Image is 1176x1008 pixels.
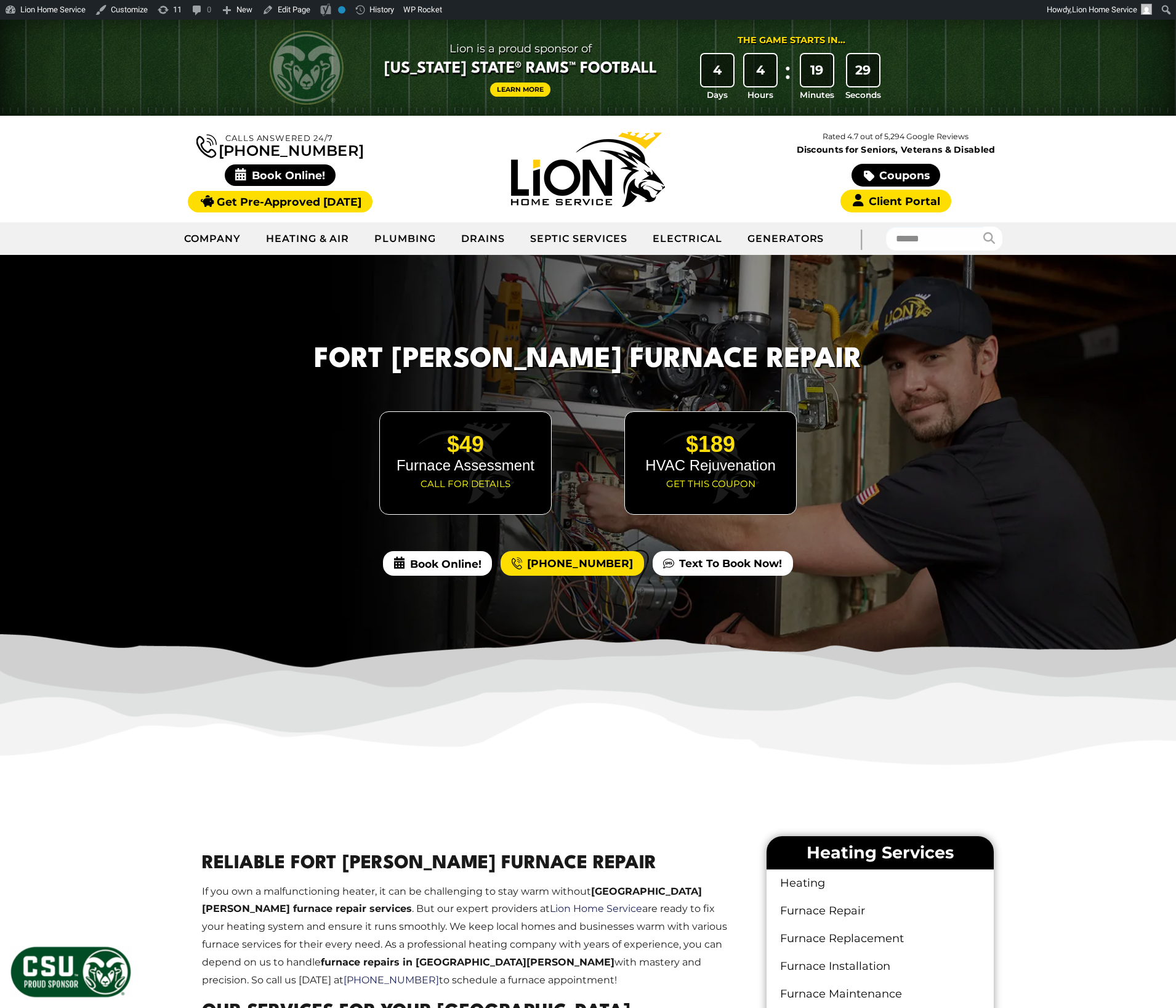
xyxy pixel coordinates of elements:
[338,6,345,14] div: No index
[225,164,336,186] span: Book Online!
[767,925,994,953] a: Furnace Replacement
[735,224,837,254] a: Generators
[202,850,731,878] h2: Reliable Fort [PERSON_NAME] Furnace Repair
[172,224,254,254] a: Company
[254,224,362,254] a: Heating & Air
[767,869,994,897] a: Heating
[738,34,845,47] div: The Game Starts in...
[767,953,994,980] a: Furnace Installation
[701,54,733,86] div: 4
[653,551,792,576] a: Text To Book Now!
[9,945,132,999] img: CSU Sponsor Badge
[490,83,550,97] a: Learn More
[1072,5,1137,14] span: Lion Home Service
[836,222,885,255] div: |
[383,551,491,576] span: Book Online!
[196,132,364,158] a: [PHONE_NUMBER]
[362,224,449,254] a: Plumbing
[767,980,994,1008] a: Furnace Maintenance
[767,897,994,925] a: Furnace Repair
[449,224,518,254] a: Drains
[840,190,951,212] a: Client Portal
[782,54,794,102] div: :
[314,339,862,381] h1: Fort [PERSON_NAME] Furnace Repair
[270,31,344,105] img: CSU Rams logo
[188,191,372,212] a: Get Pre-Approved [DATE]
[202,883,731,990] p: If you own a malfunctioning heater, it can be challenging to stay warm without . But our expert p...
[847,54,879,86] div: 29
[384,58,657,79] span: [US_STATE] State® Rams™ Football
[845,89,881,101] span: Seconds
[384,39,657,58] span: Lion is a proud sponsor of
[518,224,640,254] a: Septic Services
[511,132,665,207] img: Lion Home Service
[202,885,702,915] strong: [GEOGRAPHIC_DATA][PERSON_NAME] furnace repair services
[344,974,439,986] a: [PHONE_NUMBER]
[640,224,735,254] a: Electrical
[321,956,614,968] strong: furnace repairs in [GEOGRAPHIC_DATA][PERSON_NAME]
[767,836,994,869] li: Heating Services
[801,54,833,86] div: 19
[852,164,940,187] a: Coupons
[744,145,1047,154] span: Discounts for Seniors, Veterans & Disabled
[744,54,776,86] div: 4
[501,551,643,576] a: [PHONE_NUMBER]
[742,130,1050,143] p: Rated 4.7 out of 5,294 Google Reviews
[666,474,755,493] a: Get this coupon
[747,89,773,101] span: Hours
[707,89,728,101] span: Days
[800,89,834,101] span: Minutes
[550,903,642,914] a: Lion Home Service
